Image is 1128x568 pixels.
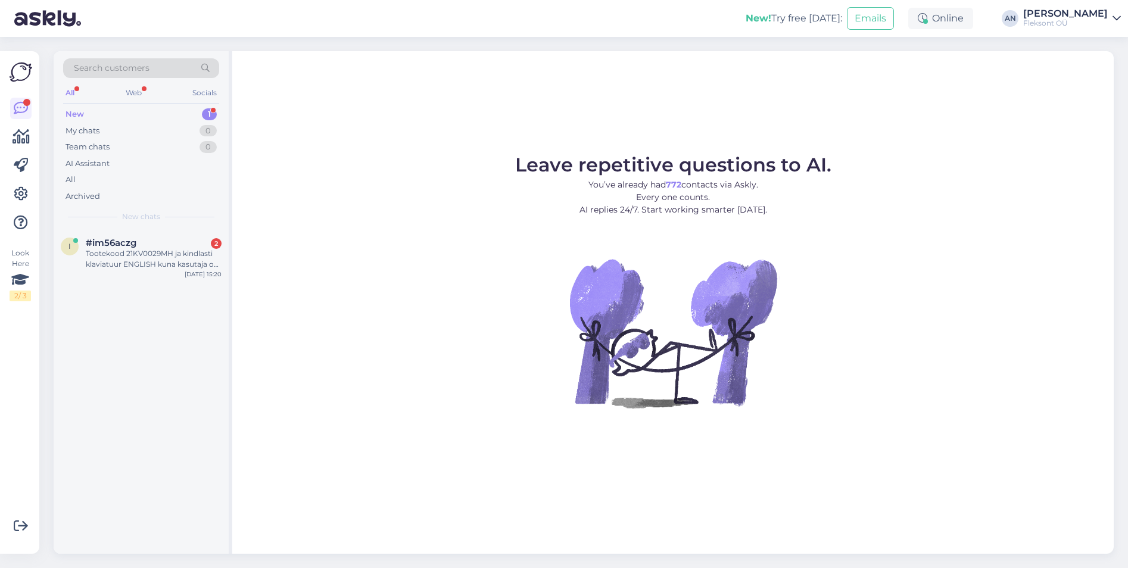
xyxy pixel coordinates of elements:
div: 0 [200,141,217,153]
div: All [66,174,76,186]
div: Tootekood 21KV0029MH ja kindlasti klaviatuur ENGLISH kuna kasutaja on mul UK kodanik ja ordik kla... [86,248,222,270]
div: [DATE] 15:20 [185,270,222,279]
div: All [63,85,77,101]
button: Emails [847,7,894,30]
div: 0 [200,125,217,137]
b: 772 [666,179,681,190]
p: You’ve already had contacts via Askly. Every one counts. AI replies 24/7. Start working smarter [... [515,179,831,216]
div: Fleksont OÜ [1023,18,1108,28]
img: No Chat active [566,226,780,440]
div: [PERSON_NAME] [1023,9,1108,18]
a: [PERSON_NAME]Fleksont OÜ [1023,9,1121,28]
div: Web [123,85,144,101]
div: 2 / 3 [10,291,31,301]
b: New! [746,13,771,24]
div: Socials [190,85,219,101]
span: Search customers [74,62,149,74]
div: Online [908,8,973,29]
div: AN [1002,10,1018,27]
span: New chats [122,211,160,222]
div: New [66,108,84,120]
div: Team chats [66,141,110,153]
span: Leave repetitive questions to AI. [515,153,831,176]
div: 1 [202,108,217,120]
div: AI Assistant [66,158,110,170]
span: #im56aczg [86,238,136,248]
div: My chats [66,125,99,137]
div: Try free [DATE]: [746,11,842,26]
div: Look Here [10,248,31,301]
span: i [68,242,71,251]
div: 2 [211,238,222,249]
img: Askly Logo [10,61,32,83]
div: Archived [66,191,100,202]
